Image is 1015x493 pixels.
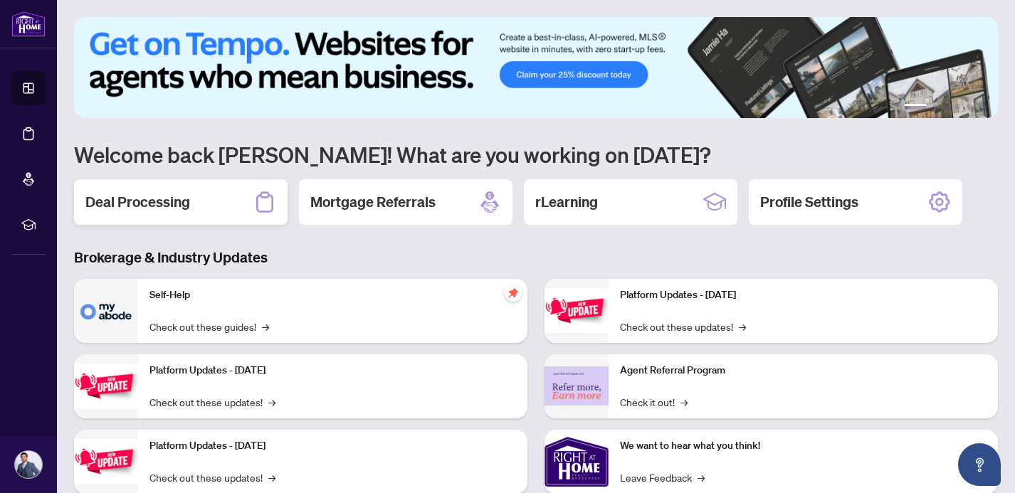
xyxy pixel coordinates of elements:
[978,104,984,110] button: 6
[149,438,516,454] p: Platform Updates - [DATE]
[74,17,998,118] img: Slide 0
[545,366,609,405] img: Agent Referral Program
[262,319,269,334] span: →
[268,470,275,485] span: →
[545,288,609,333] img: Platform Updates - June 23, 2025
[505,285,522,302] span: pushpin
[85,192,190,212] h2: Deal Processing
[620,363,987,378] p: Agent Referral Program
[698,470,705,485] span: →
[620,319,746,334] a: Check out these updates!→
[268,394,275,410] span: →
[149,470,275,485] a: Check out these updates!→
[958,443,1001,486] button: Open asap
[74,141,998,168] h1: Welcome back [PERSON_NAME]! What are you working on [DATE]?
[149,363,516,378] p: Platform Updates - [DATE]
[680,394,688,410] span: →
[955,104,961,110] button: 4
[944,104,950,110] button: 3
[739,319,746,334] span: →
[11,11,46,37] img: logo
[74,248,998,267] h3: Brokerage & Industry Updates
[74,279,138,343] img: Self-Help
[620,287,987,303] p: Platform Updates - [DATE]
[74,439,138,484] img: Platform Updates - July 21, 2025
[967,104,972,110] button: 5
[310,192,436,212] h2: Mortgage Referrals
[535,192,598,212] h2: rLearning
[149,394,275,410] a: Check out these updates!→
[932,104,938,110] button: 2
[15,451,42,478] img: Profile Icon
[74,364,138,408] img: Platform Updates - September 16, 2025
[904,104,927,110] button: 1
[149,319,269,334] a: Check out these guides!→
[620,470,705,485] a: Leave Feedback→
[149,287,516,303] p: Self-Help
[620,438,987,454] p: We want to hear what you think!
[760,192,858,212] h2: Profile Settings
[620,394,688,410] a: Check it out!→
